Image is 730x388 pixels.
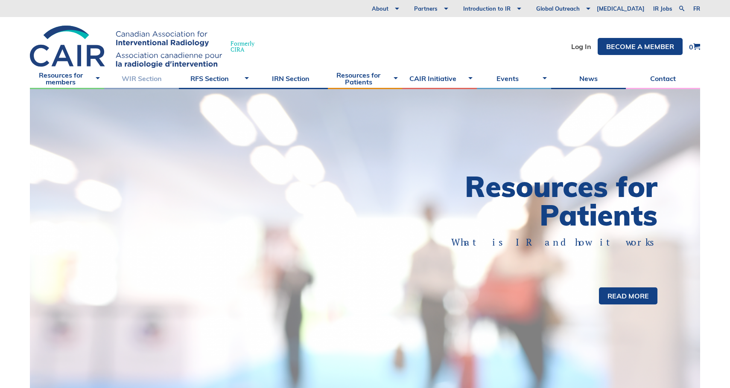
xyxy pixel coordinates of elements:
a: RFS Section [179,68,253,89]
a: Become a member [598,38,683,55]
a: Resources for Patients [328,68,402,89]
a: WIR Section [104,68,178,89]
a: Read more [599,287,657,304]
a: Log In [571,43,591,50]
img: CIRA [30,26,222,68]
h1: Resources for Patients [365,172,657,229]
a: News [551,68,625,89]
a: CAIR Initiative [402,68,476,89]
a: IRN Section [253,68,327,89]
a: Resources for members [30,68,104,89]
a: fr [693,6,700,12]
a: Contact [626,68,700,89]
p: What is IR and how it works [395,236,657,249]
span: Formerly CIRA [231,41,254,52]
a: 0 [689,43,700,50]
a: Events [477,68,551,89]
a: FormerlyCIRA [30,26,263,68]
